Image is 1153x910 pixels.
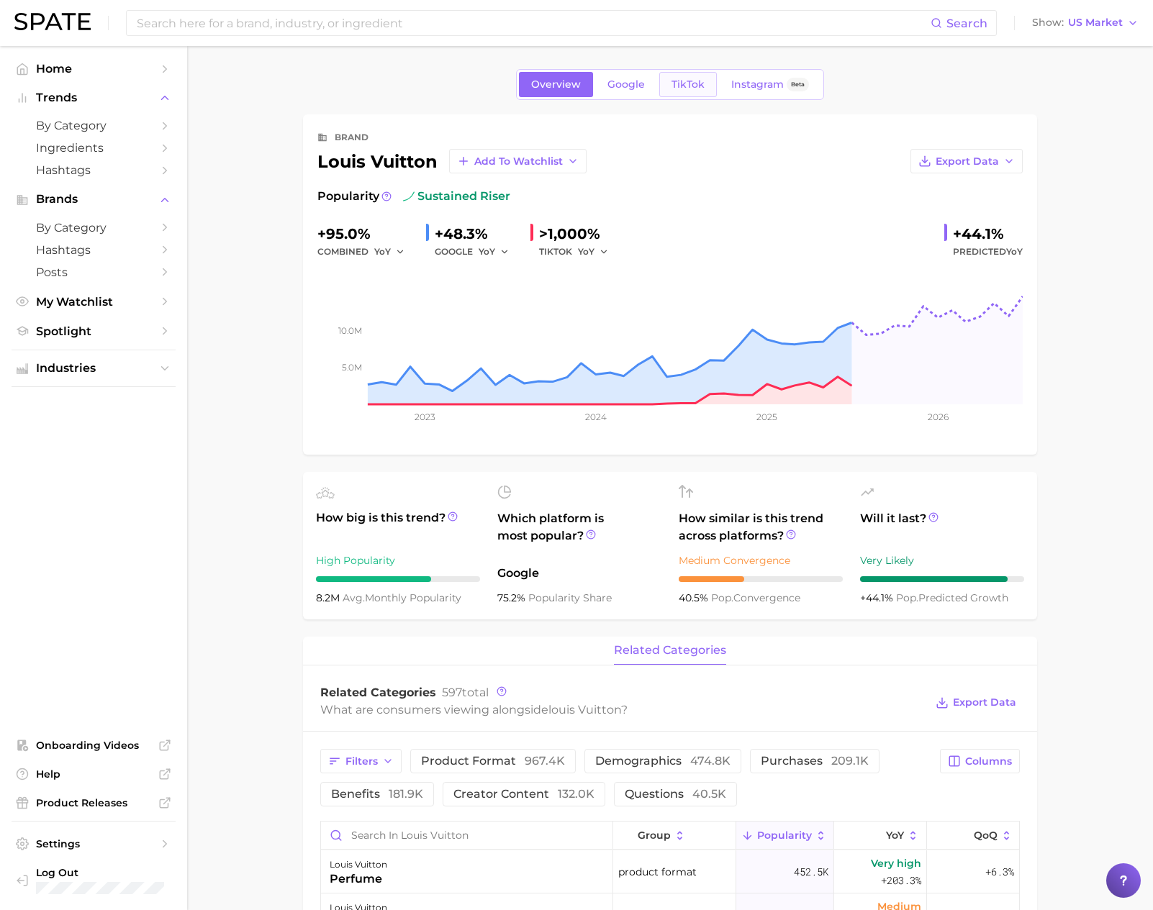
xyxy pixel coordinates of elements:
tspan: 2025 [756,411,777,422]
div: Very Likely [860,552,1024,569]
a: Log out. Currently logged in with e-mail yumi.toki@spate.nyc. [12,862,176,898]
span: Log Out [36,866,164,879]
span: by Category [36,221,151,235]
span: +6.3% [985,863,1014,881]
a: Hashtags [12,239,176,261]
a: Product Releases [12,792,176,814]
span: Show [1032,19,1064,27]
span: TikTok [672,78,705,91]
span: group [638,829,671,841]
span: creator content [453,788,594,800]
span: convergence [711,591,800,604]
span: 967.4k [525,754,565,768]
span: Google [607,78,645,91]
span: Popularity [317,188,379,205]
a: Settings [12,833,176,855]
span: 474.8k [690,754,731,768]
a: by Category [12,114,176,137]
abbr: popularity index [711,591,733,604]
button: Trends [12,87,176,109]
div: +95.0% [317,222,415,245]
span: Trends [36,91,151,104]
span: Popularity [757,829,812,841]
span: How similar is this trend across platforms? [679,510,843,545]
div: High Popularity [316,552,480,569]
span: 181.9k [389,787,423,801]
a: TikTok [659,72,717,97]
span: Hashtags [36,243,151,257]
span: Export Data [953,696,1016,709]
a: Home [12,58,176,80]
span: YoY [479,245,495,258]
span: 452.5k [794,863,828,881]
span: 40.5k [692,787,726,801]
button: Export Data [932,693,1020,713]
tspan: 2026 [928,411,949,422]
a: Overview [519,72,593,97]
span: Ingredients [36,141,151,155]
span: >1,000% [539,225,600,242]
span: YoY [578,245,594,258]
button: QoQ [927,822,1019,850]
span: benefits [331,788,423,800]
button: ShowUS Market [1028,14,1142,32]
tspan: 2023 [415,411,435,422]
a: Spotlight [12,320,176,342]
div: 9 / 10 [860,576,1024,582]
a: My Watchlist [12,291,176,313]
span: US Market [1068,19,1123,27]
span: Related Categories [320,686,436,699]
div: Medium Convergence [679,552,843,569]
span: monthly popularity [343,591,461,604]
a: Onboarding Videos [12,734,176,756]
a: Google [595,72,657,97]
div: brand [335,129,368,146]
span: My Watchlist [36,295,151,309]
div: louis vuitton [330,856,387,873]
button: Popularity [736,822,834,850]
span: +203.3% [881,872,921,889]
button: Filters [320,749,402,773]
a: by Category [12,217,176,239]
span: predicted growth [896,591,1008,604]
span: Home [36,62,151,76]
img: SPATE [14,13,91,30]
span: questions [625,788,726,800]
div: +48.3% [435,222,519,245]
button: Columns [940,749,1020,773]
a: Ingredients [12,137,176,159]
span: Instagram [731,78,784,91]
button: YoY [578,243,609,260]
span: demographics [595,755,731,767]
div: +44.1% [953,222,1023,245]
abbr: popularity index [896,591,918,604]
button: group [613,822,736,850]
span: 597 [442,686,462,699]
span: 40.5% [679,591,711,604]
span: +44.1% [860,591,896,604]
div: 4 / 10 [679,576,843,582]
span: Columns [965,755,1012,768]
div: What are consumers viewing alongside ? [320,700,925,719]
span: louis vuitton [548,703,621,716]
span: Onboarding Videos [36,739,151,752]
div: TIKTOK [539,243,618,260]
span: Settings [36,837,151,850]
span: Product Releases [36,796,151,809]
button: Brands [12,188,176,210]
span: Overview [531,78,581,91]
span: YoY [374,245,391,258]
span: How big is this trend? [316,509,480,545]
span: Posts [36,265,151,279]
span: Google [497,565,661,582]
span: product format [618,863,697,881]
span: Beta [791,78,805,91]
span: Spotlight [36,324,151,338]
div: perfume [330,870,387,888]
span: by Category [36,119,151,132]
span: 132.0k [558,787,594,801]
span: popularity share [528,591,612,604]
span: Export Data [936,155,999,168]
span: Which platform is most popular? [497,510,661,558]
button: YoY [479,243,510,260]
